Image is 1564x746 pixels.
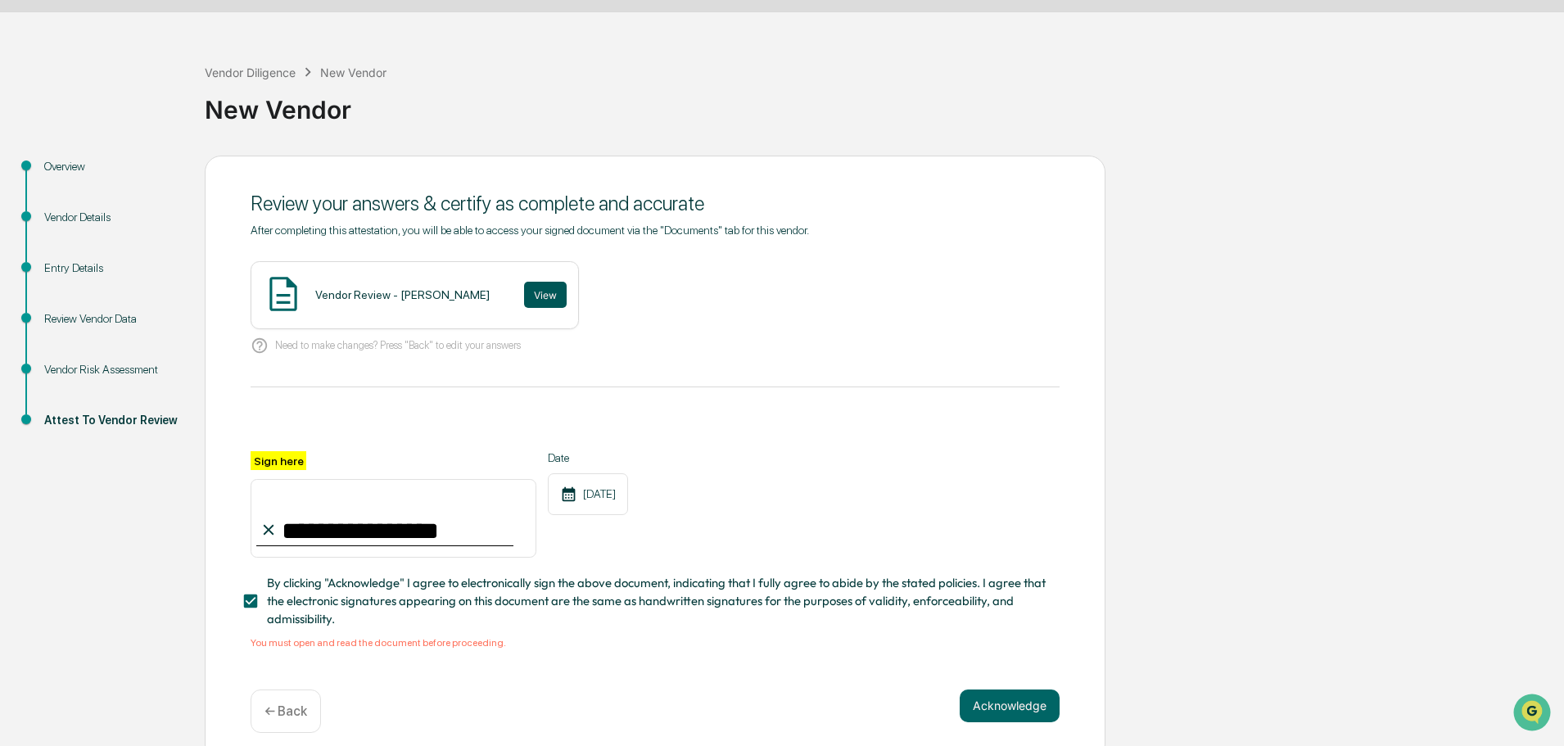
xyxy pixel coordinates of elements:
button: Start new chat [278,130,298,150]
div: New Vendor [205,82,1556,124]
span: Data Lookup [33,237,103,254]
div: Attest To Vendor Review [44,412,179,429]
span: Attestations [135,206,203,223]
div: Review Vendor Data [44,310,179,328]
img: 1746055101610-c473b297-6a78-478c-a979-82029cc54cd1 [16,125,46,155]
div: 🖐️ [16,208,29,221]
div: Start new chat [56,125,269,142]
label: Date [548,451,628,464]
div: 🔎 [16,239,29,252]
div: Review your answers & certify as complete and accurate [251,192,1060,215]
a: 🔎Data Lookup [10,231,110,260]
span: After completing this attestation, you will be able to access your signed document via the "Docum... [251,224,809,237]
div: We're available if you need us! [56,142,207,155]
div: 🗄️ [119,208,132,221]
button: View [524,282,567,308]
p: How can we help? [16,34,298,61]
img: Document Icon [263,274,304,314]
span: By clicking "Acknowledge" I agree to electronically sign the above document, indicating that I fu... [267,574,1046,629]
div: New Vendor [320,66,386,79]
div: [DATE] [548,473,628,515]
iframe: Open customer support [1512,692,1556,736]
div: Vendor Risk Assessment [44,361,179,378]
span: Preclearance [33,206,106,223]
label: Sign here [251,451,306,470]
a: 🗄️Attestations [112,200,210,229]
div: Entry Details [44,260,179,277]
div: Vendor Review - [PERSON_NAME] [315,288,490,301]
div: You must open and read the document before proceeding. [251,637,1060,649]
div: Vendor Details [44,209,179,226]
div: Vendor Diligence [205,66,296,79]
a: 🖐️Preclearance [10,200,112,229]
span: Pylon [163,278,198,290]
button: Acknowledge [960,689,1060,722]
a: Powered byPylon [115,277,198,290]
p: Need to make changes? Press "Back" to edit your answers [275,339,521,351]
div: Overview [44,158,179,175]
p: ← Back [264,703,307,719]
